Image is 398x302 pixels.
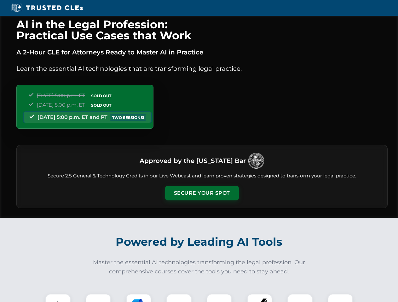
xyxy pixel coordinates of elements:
p: Secure 2.5 General & Technology Credits in our Live Webcast and learn proven strategies designed ... [24,172,380,180]
p: Learn the essential AI technologies that are transforming legal practice. [16,64,388,74]
h3: Approved by the [US_STATE] Bar [140,155,246,166]
h1: AI in the Legal Profession: Practical Use Cases that Work [16,19,388,41]
h2: Powered by Leading AI Tools [25,231,374,253]
span: [DATE] 5:00 p.m. ET [37,102,85,108]
span: [DATE] 5:00 p.m. ET [37,92,85,98]
p: A 2-Hour CLE for Attorneys Ready to Master AI in Practice [16,47,388,57]
img: Trusted CLEs [9,3,85,13]
img: Logo [248,153,264,169]
span: SOLD OUT [89,92,113,99]
span: SOLD OUT [89,102,113,109]
p: Master the essential AI technologies transforming the legal profession. Our comprehensive courses... [89,258,309,276]
button: Secure Your Spot [165,186,239,200]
